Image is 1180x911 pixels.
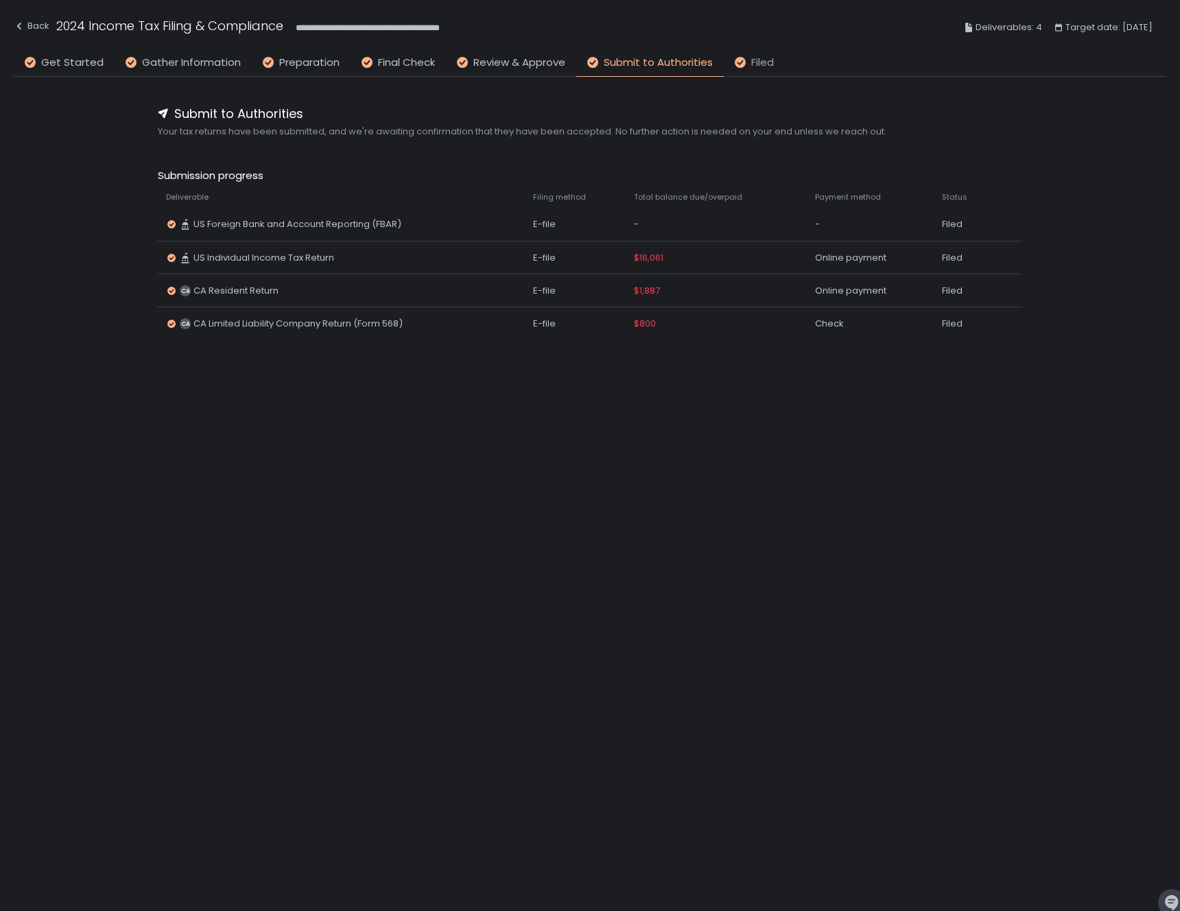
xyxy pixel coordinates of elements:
button: Back [14,16,49,39]
span: $800 [634,318,656,330]
span: CA Resident Return [193,285,279,297]
div: Filed [942,285,987,297]
span: Submit to Authorities [604,55,713,71]
div: Filed [942,252,987,264]
div: Filed [942,218,987,230]
text: CA [181,287,190,295]
h1: 2024 Income Tax Filing & Compliance [56,16,283,35]
span: Final Check [378,55,435,71]
span: Submission progress [158,168,1022,184]
span: Check [815,318,844,330]
div: E-file [533,285,617,297]
span: Your tax returns have been submitted, and we're awaiting confirmation that they have been accepte... [158,126,1022,138]
span: $1,887 [634,285,660,297]
span: Get Started [41,55,104,71]
span: Submit to Authorities [174,104,303,123]
span: Preparation [279,55,340,71]
span: Filing method [533,192,586,202]
div: E-file [533,218,617,230]
span: Online payment [815,285,886,297]
div: E-file [533,252,617,264]
span: CA Limited Liability Company Return (Form 568) [193,318,403,330]
span: Deliverable [166,192,209,202]
span: Status [942,192,967,202]
span: US Individual Income Tax Return [193,252,334,264]
span: Payment method [815,192,881,202]
span: Filed [751,55,774,71]
span: US Foreign Bank and Account Reporting (FBAR) [193,218,401,230]
text: CA [181,320,190,328]
div: Filed [942,318,987,330]
span: Deliverables: 4 [976,19,1042,36]
span: - [634,218,639,230]
div: Back [14,18,49,34]
span: Gather Information [142,55,241,71]
span: Target date: [DATE] [1065,19,1153,36]
span: - [815,218,820,230]
span: Total balance due/overpaid [634,192,742,202]
span: Online payment [815,252,886,264]
span: Review & Approve [473,55,565,71]
div: E-file [533,318,617,330]
span: $16,061 [634,252,663,264]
